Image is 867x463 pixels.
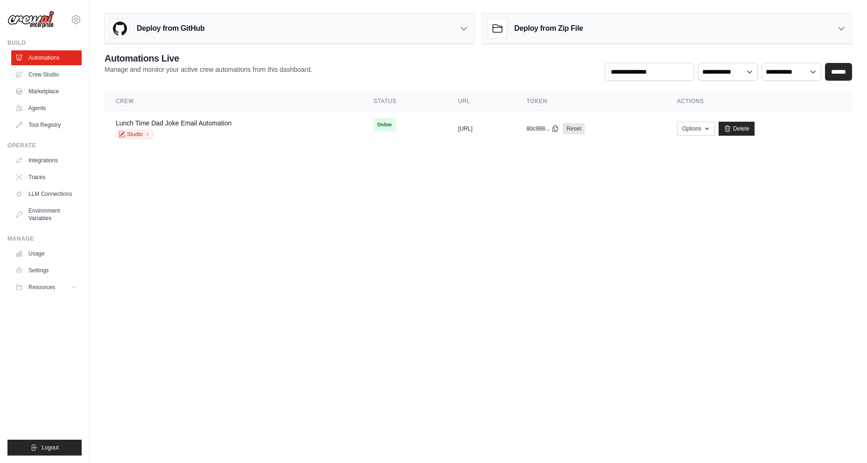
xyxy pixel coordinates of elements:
a: Integrations [11,153,82,168]
a: Environment Variables [11,203,82,226]
img: GitHub Logo [111,19,129,38]
div: Build [7,39,82,47]
a: LLM Connections [11,187,82,201]
iframe: Chat Widget [820,418,867,463]
a: Reset [563,123,585,134]
div: Operate [7,142,82,149]
a: Usage [11,246,82,261]
p: Manage and monitor your active crew automations from this dashboard. [105,65,312,74]
a: Delete [719,122,755,136]
button: Resources [11,280,82,295]
a: Settings [11,263,82,278]
span: Logout [42,444,59,451]
a: Agents [11,101,82,116]
h3: Deploy from Zip File [514,23,583,34]
span: Online [374,118,396,131]
span: Resources [28,283,55,291]
th: Status [363,92,447,111]
a: Tool Registry [11,117,82,132]
a: Crew Studio [11,67,82,82]
button: Logout [7,440,82,456]
h3: Deploy from GitHub [137,23,204,34]
a: Lunch Time Dad Joke Email Automation [116,119,231,127]
th: Token [516,92,666,111]
img: Logo [7,11,54,28]
h2: Automations Live [105,52,312,65]
a: Traces [11,170,82,185]
a: Automations [11,50,82,65]
div: Widget de chat [820,418,867,463]
a: Marketplace [11,84,82,99]
th: URL [447,92,516,111]
th: Actions [666,92,852,111]
button: Options [677,122,715,136]
div: Manage [7,235,82,242]
a: Studio [116,130,153,139]
button: 80c998... [527,125,559,132]
th: Crew [105,92,363,111]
